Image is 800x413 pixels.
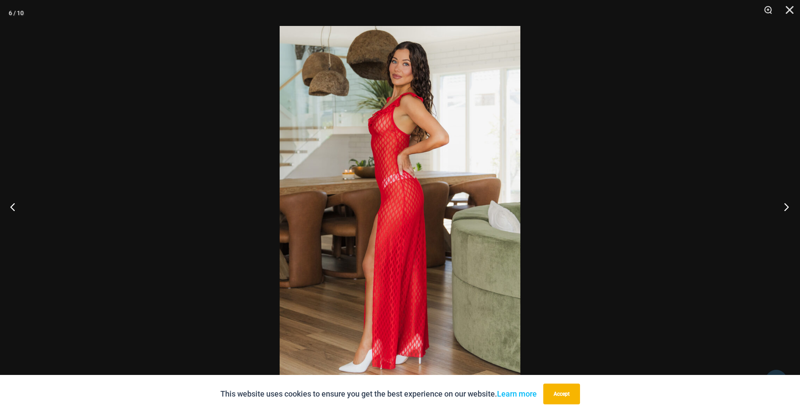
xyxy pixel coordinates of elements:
button: Next [768,185,800,228]
div: 6 / 10 [9,6,24,19]
a: Learn more [497,389,537,398]
p: This website uses cookies to ensure you get the best experience on our website. [220,387,537,400]
img: Sometimes Red 587 Dress 03 [280,26,520,387]
button: Accept [543,384,580,404]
